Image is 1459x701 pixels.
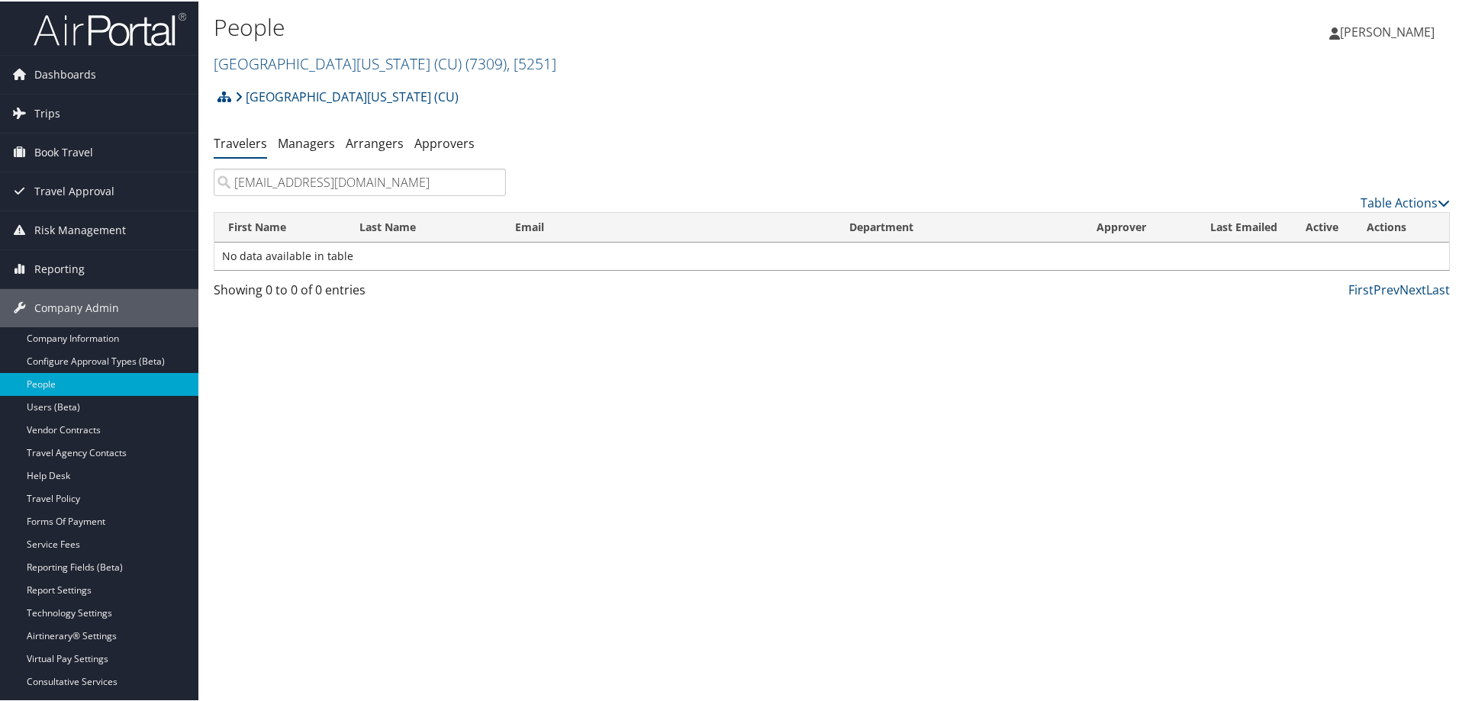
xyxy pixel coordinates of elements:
th: Actions [1353,211,1449,241]
a: Table Actions [1361,193,1450,210]
td: No data available in table [214,241,1449,269]
span: Reporting [34,249,85,287]
span: , [ 5251 ] [507,52,556,72]
span: Company Admin [34,288,119,326]
th: Approver [1083,211,1197,241]
span: Risk Management [34,210,126,248]
a: Last [1426,280,1450,297]
div: Showing 0 to 0 of 0 entries [214,279,506,305]
a: Managers [278,133,335,150]
img: airportal-logo.png [34,10,186,46]
span: [PERSON_NAME] [1340,22,1435,39]
a: Approvers [414,133,475,150]
th: Department: activate to sort column ascending [836,211,1083,241]
a: [GEOGRAPHIC_DATA][US_STATE] (CU) [214,52,556,72]
input: Search [214,167,506,195]
a: Arrangers [346,133,404,150]
a: Travelers [214,133,267,150]
th: Last Emailed: activate to sort column ascending [1197,211,1292,241]
span: Dashboards [34,54,96,92]
th: Email: activate to sort column ascending [501,211,835,241]
a: [GEOGRAPHIC_DATA][US_STATE] (CU) [235,80,459,111]
a: Prev [1374,280,1399,297]
th: Active: activate to sort column ascending [1292,211,1353,241]
h1: People [214,10,1038,42]
a: Next [1399,280,1426,297]
span: Book Travel [34,132,93,170]
a: First [1348,280,1374,297]
span: ( 7309 ) [465,52,507,72]
span: Trips [34,93,60,131]
th: First Name: activate to sort column ascending [214,211,346,241]
span: Travel Approval [34,171,114,209]
th: Last Name: activate to sort column descending [346,211,502,241]
a: [PERSON_NAME] [1329,8,1450,53]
